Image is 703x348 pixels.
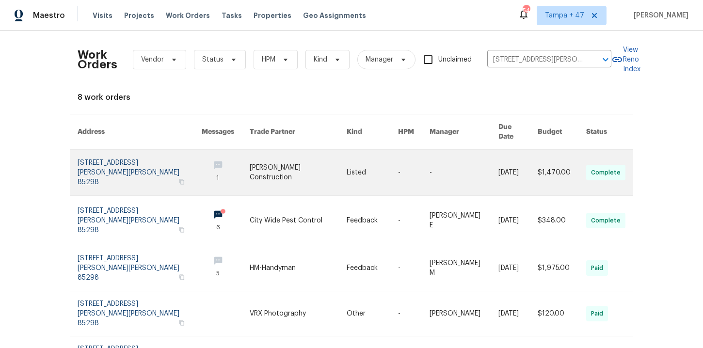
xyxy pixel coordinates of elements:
span: Tasks [222,12,242,19]
span: Visits [93,11,112,20]
th: Status [578,114,633,150]
a: View Reno Index [611,45,640,74]
button: Copy Address [177,177,186,186]
span: Work Orders [166,11,210,20]
span: Geo Assignments [303,11,366,20]
td: Feedback [339,196,390,245]
td: - [390,196,422,245]
td: - [390,150,422,196]
th: Budget [530,114,578,150]
th: Manager [422,114,491,150]
span: Manager [366,55,393,64]
button: Copy Address [177,273,186,282]
span: Projects [124,11,154,20]
span: Kind [314,55,327,64]
td: [PERSON_NAME] [422,291,491,336]
span: [PERSON_NAME] [630,11,688,20]
td: Other [339,291,390,336]
td: - [390,245,422,291]
td: VRX Photography [242,291,339,336]
td: Feedback [339,245,390,291]
td: - [422,150,491,196]
th: Trade Partner [242,114,339,150]
button: Copy Address [177,318,186,327]
td: HM-Handyman [242,245,339,291]
span: Vendor [141,55,164,64]
td: [PERSON_NAME] Construction [242,150,339,196]
th: Address [70,114,194,150]
td: Listed [339,150,390,196]
button: Open [599,53,612,66]
th: Kind [339,114,390,150]
span: Maestro [33,11,65,20]
span: Unclaimed [438,55,472,65]
span: Status [202,55,224,64]
th: Messages [194,114,242,150]
span: Tampa + 47 [545,11,584,20]
td: [PERSON_NAME] E [422,196,491,245]
td: [PERSON_NAME] M [422,245,491,291]
span: Properties [254,11,291,20]
td: - [390,291,422,336]
td: City Wide Pest Control [242,196,339,245]
th: HPM [390,114,422,150]
th: Due Date [491,114,530,150]
span: HPM [262,55,275,64]
input: Enter in an address [487,52,584,67]
button: Copy Address [177,225,186,234]
div: 8 work orders [78,93,625,102]
h2: Work Orders [78,50,117,69]
div: 544 [523,6,529,16]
